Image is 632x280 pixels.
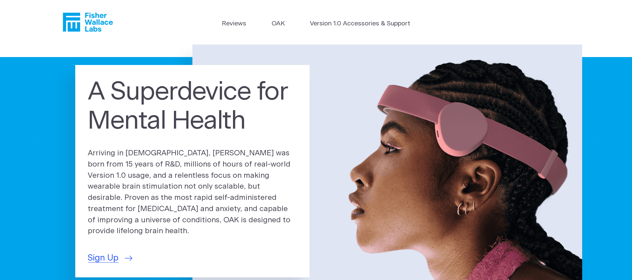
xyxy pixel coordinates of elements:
a: Fisher Wallace [63,13,113,32]
a: Version 1.0 Accessories & Support [310,19,410,29]
h1: A Superdevice for Mental Health [88,78,297,136]
a: Sign Up [88,252,132,264]
a: OAK [272,19,285,29]
p: Arriving in [DEMOGRAPHIC_DATA], [PERSON_NAME] was born from 15 years of R&D, millions of hours of... [88,148,297,237]
a: Reviews [222,19,246,29]
span: Sign Up [88,252,118,264]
